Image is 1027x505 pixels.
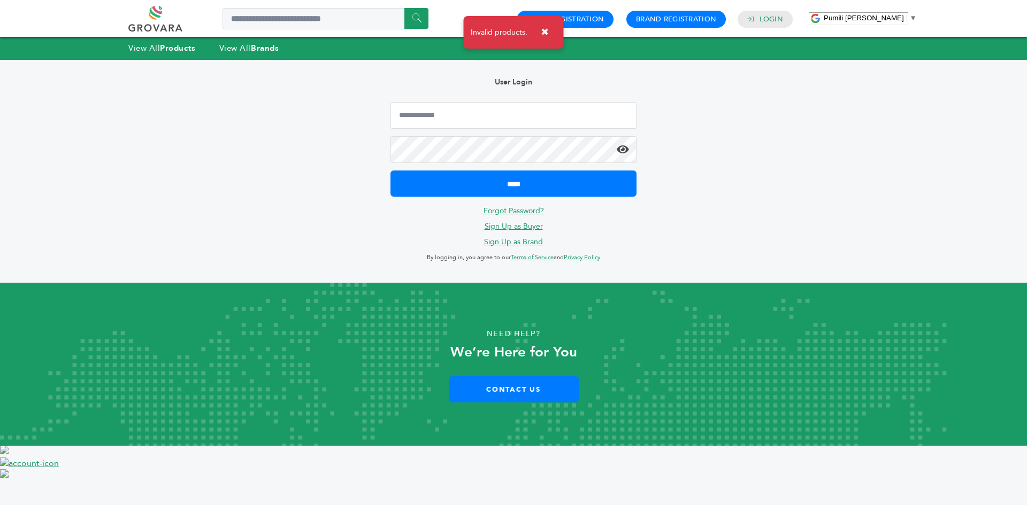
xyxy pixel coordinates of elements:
a: Privacy Policy [564,253,600,261]
a: Forgot Password? [484,206,544,216]
a: Contact Us [449,376,579,402]
a: Pumili [PERSON_NAME]​ [824,14,917,22]
span: Pumili [PERSON_NAME] [824,14,904,22]
p: Need Help? [51,326,976,342]
p: By logging in, you agree to our and [390,251,637,264]
input: Password [390,136,637,163]
a: Buyer Registration [526,14,604,24]
strong: Products [160,43,195,53]
a: Sign Up as Buyer [485,221,543,231]
a: Terms of Service [511,253,554,261]
a: View AllBrands [219,43,279,53]
a: Login [760,14,783,24]
button: ✖ [533,21,557,43]
span: Invalid products. [471,27,527,38]
input: Search a product or brand... [223,8,428,29]
strong: We’re Here for You [450,343,577,362]
input: Email Address [390,102,637,129]
a: Sign Up as Brand [484,237,543,247]
strong: Brands [251,43,279,53]
span: ▼ [910,14,917,22]
b: User Login [495,77,532,87]
span: ​ [907,14,907,22]
a: View AllProducts [128,43,196,53]
a: Brand Registration [636,14,716,24]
